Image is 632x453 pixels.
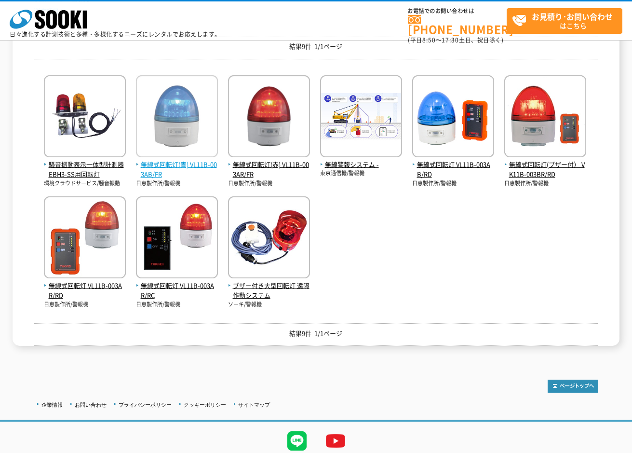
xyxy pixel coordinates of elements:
[532,11,613,22] strong: お見積り･お問い合わせ
[408,15,507,35] a: [PHONE_NUMBER]
[34,41,598,52] p: 結果9件 1/1ページ
[44,196,126,281] img: VL11B-003AR/RD
[512,9,622,33] span: はこちら
[44,75,126,160] img: EBH3-SS用回転灯
[44,271,126,301] a: 無線式回転灯 VL11B-003AR/RD
[504,150,586,179] a: 無線式回転灯(ブザー付） VK11B-003BR/RD
[228,301,310,309] p: ソーキ/警報機
[412,179,494,188] p: 日恵製作所/警報機
[41,402,63,408] a: 企業情報
[422,36,436,44] span: 8:50
[75,402,107,408] a: お問い合わせ
[136,160,218,180] span: 無線式回転灯(青) VL11B-003AB/FR
[408,8,507,14] span: お電話でのお問い合わせは
[320,150,402,170] a: 無線警報システム -
[412,160,494,180] span: 無線式回転灯 VL11B-003AB/RD
[320,169,402,178] p: 東京通信機/警報機
[184,402,226,408] a: クッキーポリシー
[136,281,218,301] span: 無線式回転灯 VL11B-003AR/RC
[136,150,218,179] a: 無線式回転灯(青) VL11B-003AB/FR
[44,160,126,180] span: 騒音振動表示一体型計測器 EBH3-SS用回転灯
[44,301,126,309] p: 日恵製作所/警報機
[238,402,270,408] a: サイトマップ
[44,150,126,179] a: 騒音振動表示一体型計測器 EBH3-SS用回転灯
[228,179,310,188] p: 日恵製作所/警報機
[119,402,172,408] a: プライバシーポリシー
[136,179,218,188] p: 日恵製作所/警報機
[442,36,459,44] span: 17:30
[228,271,310,301] a: ブザー付き大型回転灯 遠隔作動システム
[136,301,218,309] p: 日恵製作所/警報機
[548,380,598,393] img: トップページへ
[136,196,218,281] img: VL11B-003AR/RC
[507,8,622,34] a: お見積り･お問い合わせはこちら
[504,75,586,160] img: VK11B-003BR/RD
[34,329,598,339] p: 結果9件 1/1ページ
[412,75,494,160] img: VL11B-003AB/RD
[228,196,310,281] img: 遠隔作動システム
[504,160,586,180] span: 無線式回転灯(ブザー付） VK11B-003BR/RD
[44,281,126,301] span: 無線式回転灯 VL11B-003AR/RD
[504,179,586,188] p: 日恵製作所/警報機
[320,160,402,170] span: 無線警報システム -
[44,179,126,188] p: 環境クラウドサービス/騒音振動
[228,281,310,301] span: ブザー付き大型回転灯 遠隔作動システム
[228,160,310,180] span: 無線式回転灯(赤) VL11B-003AR/FR
[228,150,310,179] a: 無線式回転灯(赤) VL11B-003AR/FR
[408,36,503,44] span: (平日 ～ 土日、祝日除く)
[136,75,218,160] img: VL11B-003AB/FR
[10,31,221,37] p: 日々進化する計測技術と多種・多様化するニーズにレンタルでお応えします。
[136,271,218,301] a: 無線式回転灯 VL11B-003AR/RC
[320,75,402,160] img: -
[412,150,494,179] a: 無線式回転灯 VL11B-003AB/RD
[228,75,310,160] img: VL11B-003AR/FR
